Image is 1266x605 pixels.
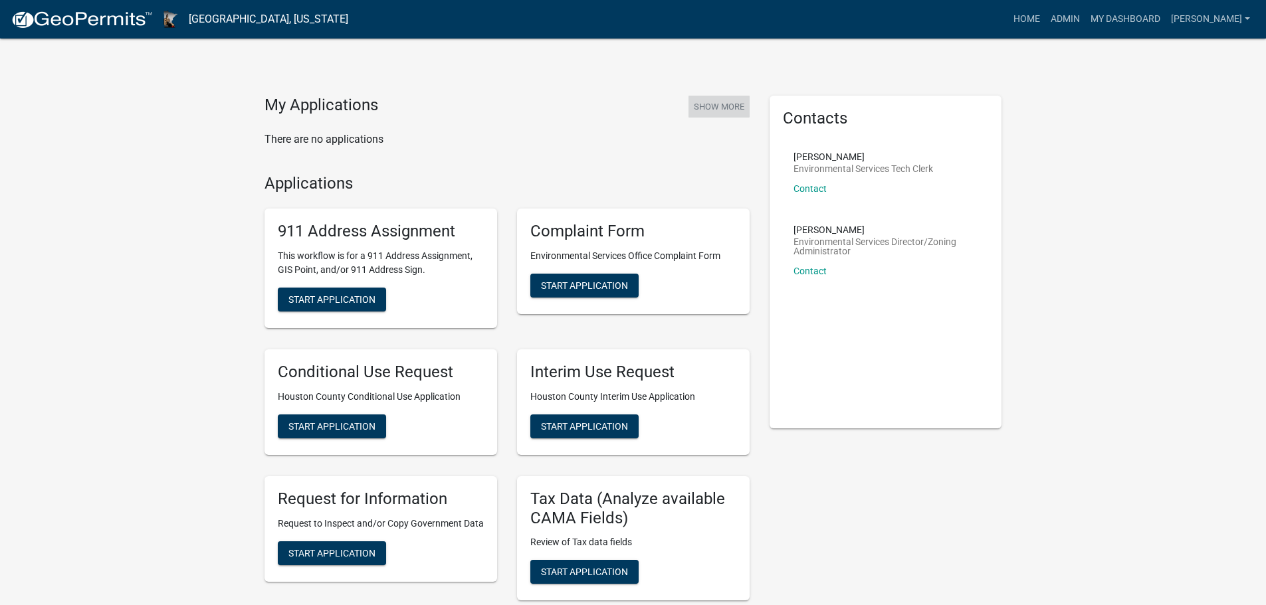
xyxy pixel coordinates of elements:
[264,174,750,193] h4: Applications
[530,489,736,528] h5: Tax Data (Analyze available CAMA Fields)
[288,294,375,305] span: Start Application
[278,222,484,241] h5: 911 Address Assignment
[264,96,378,116] h4: My Applications
[793,164,933,173] p: Environmental Services Tech Clerk
[793,266,827,276] a: Contact
[278,489,484,509] h5: Request for Information
[530,363,736,382] h5: Interim Use Request
[793,237,978,256] p: Environmental Services Director/Zoning Administrator
[278,390,484,404] p: Houston County Conditional Use Application
[541,566,628,577] span: Start Application
[793,152,933,161] p: [PERSON_NAME]
[541,420,628,431] span: Start Application
[1008,7,1045,32] a: Home
[288,547,375,558] span: Start Application
[278,517,484,531] p: Request to Inspect and/or Copy Government Data
[264,131,750,147] p: There are no applications
[530,274,639,298] button: Start Application
[278,414,386,438] button: Start Application
[688,96,750,118] button: Show More
[530,414,639,438] button: Start Application
[793,225,978,234] p: [PERSON_NAME]
[278,363,484,382] h5: Conditional Use Request
[530,560,639,584] button: Start Application
[530,390,736,404] p: Houston County Interim Use Application
[541,280,628,291] span: Start Application
[1085,7,1166,32] a: My Dashboard
[189,8,348,31] a: [GEOGRAPHIC_DATA], [US_STATE]
[530,222,736,241] h5: Complaint Form
[530,249,736,263] p: Environmental Services Office Complaint Form
[278,249,484,277] p: This workflow is for a 911 Address Assignment, GIS Point, and/or 911 Address Sign.
[783,109,989,128] h5: Contacts
[1045,7,1085,32] a: Admin
[278,288,386,311] button: Start Application
[1166,7,1255,32] a: [PERSON_NAME]
[278,541,386,565] button: Start Application
[163,10,178,28] img: Houston County, Minnesota
[288,420,375,431] span: Start Application
[793,183,827,194] a: Contact
[530,535,736,549] p: Review of Tax data fields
